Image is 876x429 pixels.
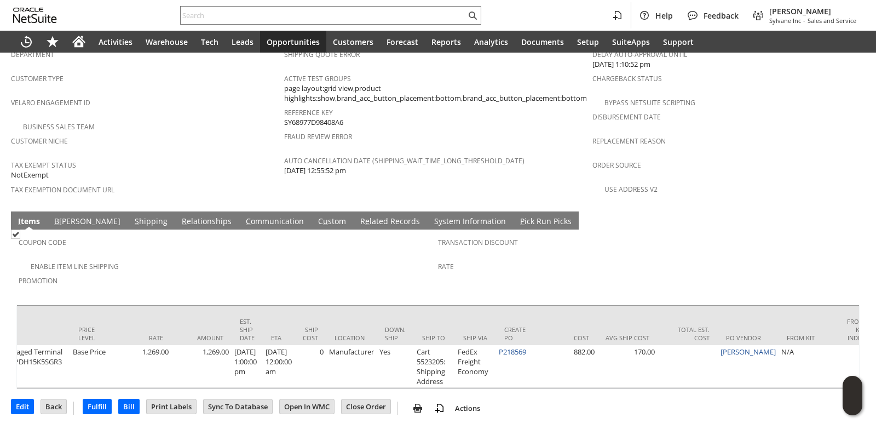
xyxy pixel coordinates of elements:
div: From Kit [787,334,831,342]
div: Avg Ship Cost [606,334,649,342]
a: Use Address V2 [604,185,658,194]
td: Manufacturer [326,345,377,388]
div: Rate [119,334,163,342]
a: Custom [315,216,349,228]
span: SuiteApps [612,37,650,47]
input: Fulfill [83,399,111,414]
a: Tech [194,31,225,53]
div: From Kit Index [847,317,865,342]
span: I [18,216,21,226]
div: Ship Via [463,334,488,342]
input: Bill [119,399,139,414]
a: Rate [438,262,454,271]
img: Checked [11,230,20,239]
span: Customers [333,37,373,47]
span: [PERSON_NAME] [769,6,856,16]
img: add-record.svg [433,402,446,415]
div: Cost [545,334,589,342]
span: C [246,216,251,226]
td: 0 [295,345,326,388]
span: [DATE] 1:10:52 pm [592,59,650,70]
a: Pick Run Picks [517,216,574,228]
span: Warehouse [146,37,188,47]
a: Relationships [179,216,234,228]
a: Items [15,216,43,228]
a: Support [656,31,700,53]
input: Close Order [342,399,390,414]
span: y [439,216,442,226]
span: Oracle Guided Learning Widget. To move around, please hold and drag [843,396,862,416]
a: P218569 [499,347,526,357]
div: Location [335,334,368,342]
a: Fraud Review Error [284,132,352,141]
svg: logo [13,8,57,23]
a: Customer Type [11,74,64,83]
a: Active Test Groups [284,74,351,83]
a: Auto Cancellation Date (shipping_wait_time_long_threshold_date) [284,156,525,165]
a: Order Source [592,161,641,170]
span: B [54,216,59,226]
a: [PERSON_NAME] [721,347,776,357]
td: [DATE] 12:00:00 am [263,345,295,388]
td: Cart 5523205: Shipping Address [414,345,455,388]
a: Shipping Quote Error [284,50,360,59]
span: S [135,216,139,226]
a: Unrolled view on [845,214,858,227]
span: Tech [201,37,218,47]
a: Activities [92,31,139,53]
span: Documents [521,37,564,47]
a: B[PERSON_NAME] [51,216,123,228]
input: Back [41,399,66,414]
a: Related Records [358,216,423,228]
svg: Shortcuts [46,35,59,48]
td: N/A [779,345,839,388]
svg: Recent Records [20,35,33,48]
span: R [182,216,187,226]
a: Tax Exempt Status [11,161,76,170]
td: [DATE] 1:00:00 pm [232,345,263,388]
span: u [323,216,328,226]
div: Total Est. Cost [666,325,710,342]
td: FedEx Freight Economy [455,345,496,388]
a: Reports [425,31,468,53]
iframe: Click here to launch Oracle Guided Learning Help Panel [843,376,862,415]
td: Yes [377,345,414,388]
a: Leads [225,31,260,53]
a: Department [11,50,54,59]
div: Ship Cost [303,325,318,342]
span: Support [663,37,694,47]
div: Shortcuts [39,31,66,53]
div: Price Level [78,325,103,342]
span: page layout:grid view,product highlights:show,brand_acc_button_placement:bottom,brand_acc_button_... [284,83,587,104]
a: Coupon Code [19,238,66,247]
svg: Home [72,35,85,48]
div: Amount [180,334,223,342]
span: SY68977D98408A6 [284,117,343,128]
td: 1,269.00 [111,345,171,388]
a: Business Sales Team [23,122,95,131]
input: Edit [11,399,33,414]
a: Transaction Discount [438,238,518,247]
span: Sylvane Inc [769,16,801,25]
span: [DATE] 12:55:52 pm [284,165,346,176]
a: Home [66,31,92,53]
a: Reference Key [284,108,333,117]
div: Est. Ship Date [240,317,255,342]
a: Customer Niche [11,136,68,146]
a: Forecast [380,31,425,53]
a: Communication [243,216,307,228]
td: 170.00 [597,345,658,388]
span: Help [655,10,673,21]
input: Search [181,9,466,22]
a: Replacement reason [592,136,666,146]
a: Setup [570,31,606,53]
span: - [803,16,805,25]
a: SuiteApps [606,31,656,53]
input: Sync To Database [204,399,272,414]
a: Analytics [468,31,515,53]
a: Opportunities [260,31,326,53]
span: Analytics [474,37,508,47]
a: Documents [515,31,570,53]
td: Base Price [70,345,111,388]
div: PO Vendor [726,334,770,342]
